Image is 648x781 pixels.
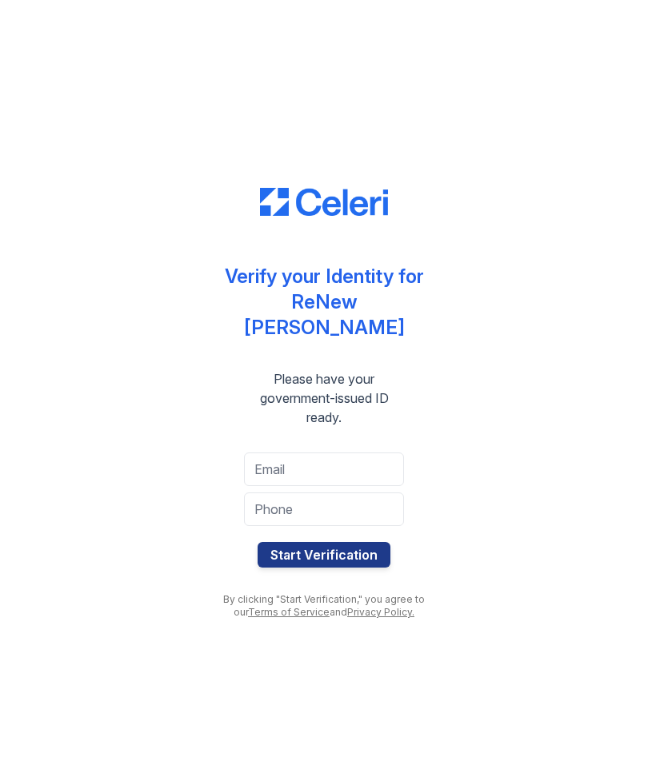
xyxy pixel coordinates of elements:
[244,492,404,526] input: Phone
[212,369,436,427] div: Please have your government-issued ID ready.
[260,188,388,217] img: CE_Logo_Blue-a8612792a0a2168367f1c8372b55b34899dd931a85d93a1a3d3e32e68fde9ad4.png
[212,593,436,619] div: By clicking "Start Verification," you agree to our and
[258,542,390,568] button: Start Verification
[248,606,330,618] a: Terms of Service
[212,264,436,341] div: Verify your Identity for ReNew [PERSON_NAME]
[244,452,404,486] input: Email
[347,606,414,618] a: Privacy Policy.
